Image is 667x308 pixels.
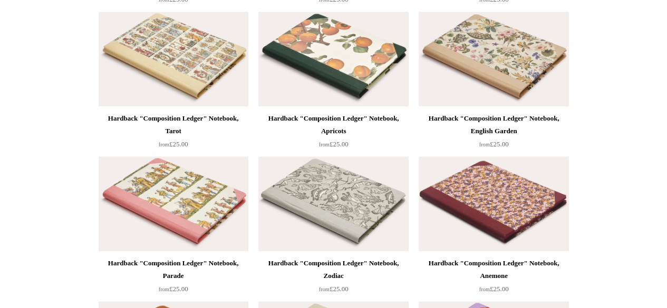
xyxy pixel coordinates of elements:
div: Hardback "Composition Ledger" Notebook, Anemone [421,257,566,282]
div: Hardback "Composition Ledger" Notebook, Zodiac [261,257,405,282]
a: Hardback "Composition Ledger" Notebook, English Garden from£25.00 [419,112,568,155]
span: £25.00 [479,140,509,148]
span: from [159,142,169,147]
span: from [479,286,490,292]
span: from [479,142,490,147]
a: Hardback "Composition Ledger" Notebook, Tarot from£25.00 [99,112,248,155]
div: Hardback "Composition Ledger" Notebook, Tarot [101,112,246,137]
span: £25.00 [159,140,188,148]
span: from [319,142,330,147]
a: Hardback "Composition Ledger" Notebook, Parade Hardback "Composition Ledger" Notebook, Parade [99,156,248,251]
a: Hardback "Composition Ledger" Notebook, Apricots Hardback "Composition Ledger" Notebook, Apricots [258,12,408,106]
a: Hardback "Composition Ledger" Notebook, English Garden Hardback "Composition Ledger" Notebook, En... [419,12,568,106]
span: £25.00 [479,285,509,293]
span: £25.00 [319,140,349,148]
a: Hardback "Composition Ledger" Notebook, Anemone Hardback "Composition Ledger" Notebook, Anemone [419,156,568,251]
div: Hardback "Composition Ledger" Notebook, Apricots [261,112,405,137]
a: Hardback "Composition Ledger" Notebook, Tarot Hardback "Composition Ledger" Notebook, Tarot [99,12,248,106]
span: £25.00 [159,285,188,293]
img: Hardback "Composition Ledger" Notebook, Parade [99,156,248,251]
a: Hardback "Composition Ledger" Notebook, Parade from£25.00 [99,257,248,300]
img: Hardback "Composition Ledger" Notebook, Apricots [258,12,408,106]
img: Hardback "Composition Ledger" Notebook, Anemone [419,156,568,251]
a: Hardback "Composition Ledger" Notebook, Anemone from£25.00 [419,257,568,300]
img: Hardback "Composition Ledger" Notebook, Tarot [99,12,248,106]
img: Hardback "Composition Ledger" Notebook, Zodiac [258,156,408,251]
div: Hardback "Composition Ledger" Notebook, Parade [101,257,246,282]
div: Hardback "Composition Ledger" Notebook, English Garden [421,112,566,137]
img: Hardback "Composition Ledger" Notebook, English Garden [419,12,568,106]
span: from [159,286,169,292]
a: Hardback "Composition Ledger" Notebook, Zodiac Hardback "Composition Ledger" Notebook, Zodiac [258,156,408,251]
a: Hardback "Composition Ledger" Notebook, Apricots from£25.00 [258,112,408,155]
span: from [319,286,330,292]
span: £25.00 [319,285,349,293]
a: Hardback "Composition Ledger" Notebook, Zodiac from£25.00 [258,257,408,300]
